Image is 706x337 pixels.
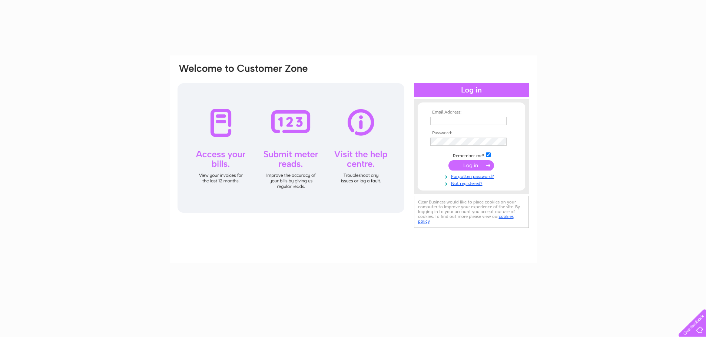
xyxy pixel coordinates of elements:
td: Remember me? [428,151,514,159]
a: cookies policy [418,214,514,224]
input: Submit [448,160,494,171]
a: Not registered? [430,179,514,186]
th: Password: [428,131,514,136]
th: Email Address: [428,110,514,115]
a: Forgotten password? [430,172,514,179]
div: Clear Business would like to place cookies on your computer to improve your experience of the sit... [414,196,529,228]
